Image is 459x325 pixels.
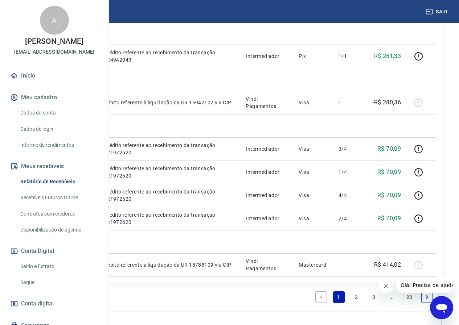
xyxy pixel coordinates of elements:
p: Crédito referente ao recebimento da transação 224942043 [104,49,234,63]
button: Sair [424,5,450,18]
p: Visa [299,215,327,222]
p: 1/1 [339,53,360,60]
a: Page 2 [351,291,362,303]
p: [PERSON_NAME] [25,38,83,45]
p: 3/4 [339,145,360,153]
p: - [339,261,360,268]
p: Vindi Pagamentos [246,258,287,272]
a: Saldo e Extrato [17,259,100,274]
a: Informe de rendimentos [17,138,100,153]
a: Saque [17,275,100,290]
a: Dados da conta [17,105,100,120]
a: Page 23 [403,291,415,303]
p: Crédito referente ao recebimento da transação 221972620 [104,165,234,179]
span: Conta digital [21,299,54,309]
a: Conta digital [9,296,100,312]
iframe: Mensagem da empresa [396,277,453,293]
a: Previous page [315,291,327,303]
p: R$ 70,09 [377,214,401,223]
p: Crédito referente ao recebimento da transação 221972620 [104,211,234,226]
p: Vindi Pagamentos [246,95,287,110]
ul: Pagination [312,288,436,306]
p: R$ 261,33 [374,52,401,61]
a: Next page [421,291,433,303]
a: Recebíveis Futuros Online [17,190,100,205]
p: Visa [299,99,327,106]
iframe: Botão para abrir a janela de mensagens [430,296,453,319]
span: Olá! Precisa de ajuda? [4,5,61,11]
iframe: Fechar mensagem [379,279,393,293]
button: Conta Digital [9,243,100,259]
p: 1/4 [339,168,360,176]
p: Crédito referente ao recebimento da transação 221972620 [104,188,234,203]
p: Visa [299,168,327,176]
p: 2/4 [339,215,360,222]
a: Dados de login [17,122,100,137]
p: 4/4 [339,192,360,199]
div: A [40,6,69,35]
p: Crédito referente ao recebimento da transação 221972620 [104,142,234,156]
p: R$ 70,09 [377,191,401,200]
p: Intermediador [246,53,287,60]
a: Page 3 [368,291,380,303]
button: Meu cadastro [9,89,100,105]
p: Visa [299,192,327,199]
p: Intermediador [246,145,287,153]
p: -R$ 280,36 [372,98,401,107]
p: Intermediador [246,215,287,222]
p: Intermediador [246,168,287,176]
a: Jump forward [386,291,397,303]
p: [EMAIL_ADDRESS][DOMAIN_NAME] [14,48,94,56]
p: Débito referente à liquidação da UR 15788109 via CIP [104,261,234,268]
p: - [339,99,360,106]
a: Disponibilização de agenda [17,222,100,237]
p: Visa [299,145,327,153]
a: Page 1 is your current page [333,291,345,303]
p: Débito referente à liquidação da UR 15942102 via CIP [104,99,234,106]
p: Pix [299,53,327,60]
a: Início [9,68,100,84]
p: Intermediador [246,192,287,199]
a: Contratos com credores [17,207,100,221]
p: R$ 70,09 [377,145,401,153]
button: Meus recebíveis [9,158,100,174]
p: Mastercard [299,261,327,268]
p: -R$ 414,02 [372,261,401,269]
a: Relatório de Recebíveis [17,174,100,189]
p: R$ 70,09 [377,168,401,176]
